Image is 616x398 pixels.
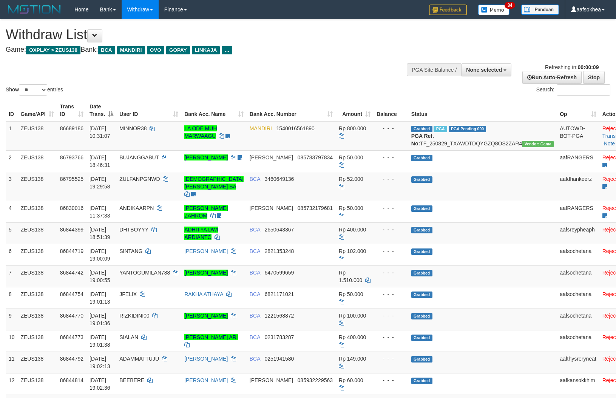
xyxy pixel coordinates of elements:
span: Marked by aafkaynarin [434,126,447,132]
span: ANDIKAARPN [119,205,154,211]
th: ID [6,100,18,121]
span: [DATE] 19:01:13 [90,291,110,305]
img: Feedback.jpg [429,5,467,15]
select: Showentries [19,84,47,96]
span: [DATE] 19:01:36 [90,313,110,326]
span: 86689186 [60,125,83,131]
span: Grabbed [411,176,432,183]
th: Op: activate to sort column ascending [557,100,599,121]
th: Status [408,100,557,121]
span: 86844719 [60,248,83,254]
span: [DATE] 18:51:39 [90,227,110,240]
div: - - - [377,269,405,276]
span: Grabbed [411,248,432,255]
a: [PERSON_NAME] [184,356,228,362]
td: ZEUS138 [18,222,57,244]
td: ZEUS138 [18,150,57,172]
td: 10 [6,330,18,352]
td: 9 [6,309,18,330]
img: Button%20Memo.svg [478,5,510,15]
span: BCA [250,356,260,362]
span: None selected [466,67,502,73]
span: LINKAJA [192,46,220,54]
span: BCA [250,248,260,254]
td: ZEUS138 [18,287,57,309]
div: - - - [377,247,405,255]
div: - - - [377,175,405,183]
span: BCA [250,334,260,340]
span: GOPAY [166,46,190,54]
span: [DATE] 10:31:07 [90,125,110,139]
th: Bank Acc. Number: activate to sort column ascending [247,100,336,121]
span: [DATE] 19:01:38 [90,334,110,348]
input: Search: [557,84,610,96]
span: JFELIX [119,291,137,297]
span: 86844754 [60,291,83,297]
td: aafRANGERS [557,150,599,172]
h4: Game: Bank: [6,46,403,54]
th: Bank Acc. Name: activate to sort column ascending [181,100,247,121]
span: 86830016 [60,205,83,211]
span: [PERSON_NAME] [250,377,293,383]
img: panduan.png [521,5,559,15]
span: BUJANGGABUT [119,154,159,160]
span: Rp 800.000 [339,125,366,131]
span: Grabbed [411,356,432,363]
td: 4 [6,201,18,222]
span: Copy 6821171021 to clipboard [264,291,294,297]
span: Rp 1.510.000 [339,270,362,283]
span: 86844770 [60,313,83,319]
td: TF_250829_TXAWDTDQYGZQ8OS2ZAR4 [408,121,557,151]
td: aafsochetana [557,287,599,309]
div: PGA Site Balance / [407,63,461,76]
span: 86844792 [60,356,83,362]
a: [PERSON_NAME] [184,248,228,254]
span: BCA [250,313,260,319]
span: Copy 085732179681 to clipboard [298,205,333,211]
a: [PERSON_NAME] [184,377,228,383]
span: Grabbed [411,227,432,233]
td: 1 [6,121,18,151]
td: 7 [6,265,18,287]
div: - - - [377,355,405,363]
td: aafsochetana [557,309,599,330]
span: Grabbed [411,335,432,341]
span: Copy 1221568872 to clipboard [264,313,294,319]
span: YANTOGUMILAN788 [119,270,170,276]
span: Grabbed [411,205,432,212]
span: RIZKIDINI00 [119,313,149,319]
a: [PERSON_NAME] [184,313,228,319]
div: - - - [377,312,405,319]
span: 86793766 [60,154,83,160]
span: BCA [250,227,260,233]
span: BCA [98,46,115,54]
span: [DATE] 11:37:33 [90,205,110,219]
span: Rp 50.000 [339,291,363,297]
td: ZEUS138 [18,121,57,151]
span: BCA [250,270,260,276]
td: ZEUS138 [18,373,57,395]
div: - - - [377,333,405,341]
span: Copy 1540016561890 to clipboard [276,125,315,131]
span: Copy 6470599659 to clipboard [264,270,294,276]
td: ZEUS138 [18,172,57,201]
h1: Withdraw List [6,27,403,42]
th: Date Trans.: activate to sort column descending [86,100,116,121]
span: Grabbed [411,126,432,132]
a: ADHITYA DWI ARDIANTO [184,227,218,240]
span: OVO [147,46,164,54]
span: Copy 085932229563 to clipboard [298,377,333,383]
span: [DATE] 19:00:55 [90,270,110,283]
td: aafsochetana [557,330,599,352]
td: 5 [6,222,18,244]
th: Game/API: activate to sort column ascending [18,100,57,121]
span: ZULFANPGNWD [119,176,160,182]
td: ZEUS138 [18,244,57,265]
td: ZEUS138 [18,201,57,222]
span: MANDIRI [250,125,272,131]
div: - - - [377,154,405,161]
span: [DATE] 19:02:36 [90,377,110,391]
span: Copy 085783797834 to clipboard [298,154,333,160]
td: aafRANGERS [557,201,599,222]
span: 86844773 [60,334,83,340]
